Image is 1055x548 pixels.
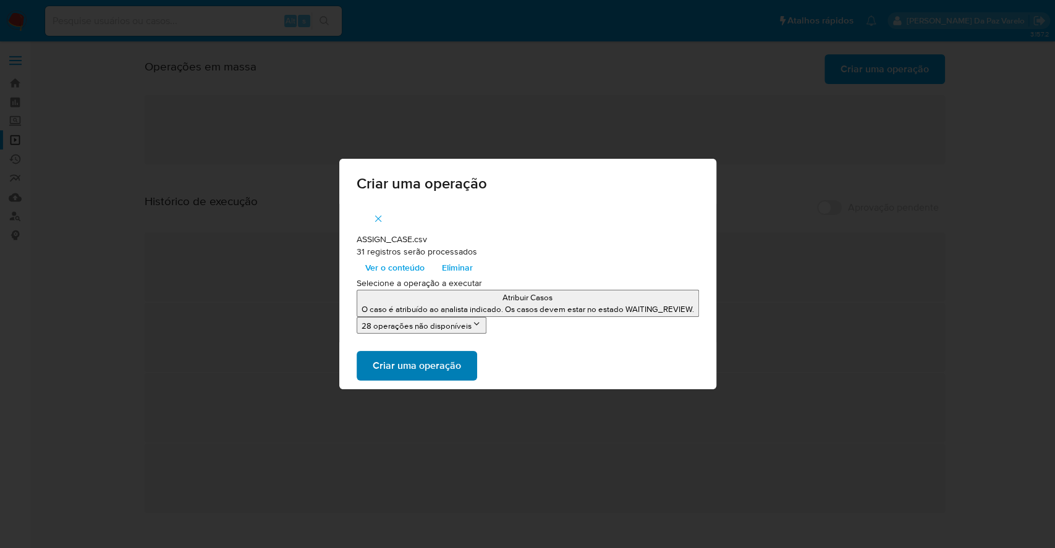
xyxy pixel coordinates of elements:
[373,352,461,379] span: Criar uma operação
[357,351,477,381] button: Criar uma operação
[357,176,699,191] span: Criar uma operação
[362,292,694,303] p: Atribuir Casos
[357,277,699,290] p: Selecione a operação a executar
[357,290,699,317] button: Atribuir CasosO caso é atribuído ao analista indicado. Os casos devem estar no estado WAITING_REV...
[357,317,486,334] button: 28 operações não disponíveis
[357,234,699,246] p: ASSIGN_CASE.csv
[442,259,473,276] span: Eliminar
[357,258,433,277] button: Ver o conteúdo
[357,246,699,258] p: 31 registros serão processados
[365,259,425,276] span: Ver o conteúdo
[433,258,481,277] button: Eliminar
[362,303,694,315] p: O caso é atribuído ao analista indicado. Os casos devem estar no estado WAITING_REVIEW.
